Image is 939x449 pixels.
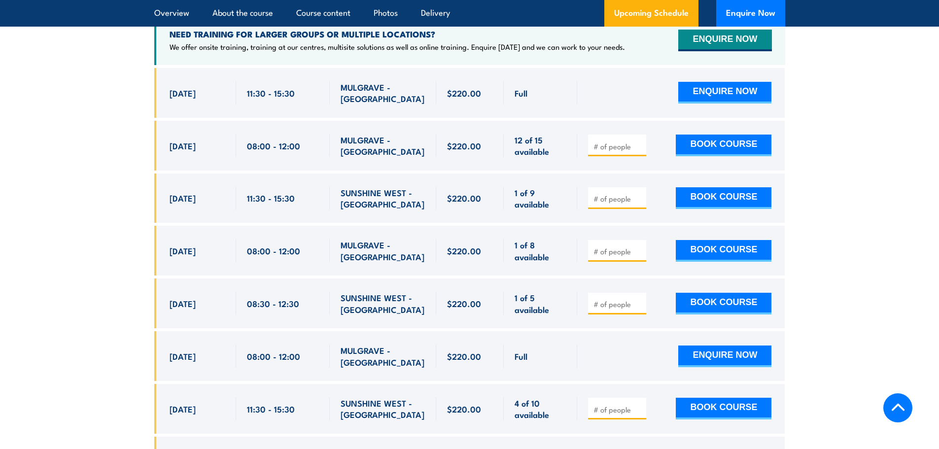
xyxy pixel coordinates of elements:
span: 11:30 - 15:30 [247,192,295,204]
span: 11:30 - 15:30 [247,87,295,99]
button: ENQUIRE NOW [678,345,771,367]
span: 12 of 15 available [515,134,566,157]
button: BOOK COURSE [676,293,771,314]
span: [DATE] [170,192,196,204]
input: # of people [593,194,643,204]
span: 08:00 - 12:00 [247,245,300,256]
span: $220.00 [447,403,481,414]
span: 08:30 - 12:30 [247,298,299,309]
button: BOOK COURSE [676,240,771,262]
span: 1 of 5 available [515,292,566,315]
button: BOOK COURSE [676,398,771,419]
span: MULGRAVE - [GEOGRAPHIC_DATA] [341,134,425,157]
span: [DATE] [170,245,196,256]
span: [DATE] [170,350,196,362]
h4: NEED TRAINING FOR LARGER GROUPS OR MULTIPLE LOCATIONS? [170,29,625,39]
p: We offer onsite training, training at our centres, multisite solutions as well as online training... [170,42,625,52]
button: BOOK COURSE [676,135,771,156]
span: SUNSHINE WEST - [GEOGRAPHIC_DATA] [341,397,425,420]
span: $220.00 [447,87,481,99]
span: SUNSHINE WEST - [GEOGRAPHIC_DATA] [341,187,425,210]
input: # of people [593,299,643,309]
span: $220.00 [447,298,481,309]
span: 4 of 10 available [515,397,566,420]
button: BOOK COURSE [676,187,771,209]
input: # of people [593,141,643,151]
span: $220.00 [447,245,481,256]
span: [DATE] [170,298,196,309]
span: $220.00 [447,192,481,204]
span: 11:30 - 15:30 [247,403,295,414]
input: # of people [593,246,643,256]
input: # of people [593,405,643,414]
button: ENQUIRE NOW [678,30,771,51]
span: 1 of 8 available [515,239,566,262]
span: 08:00 - 12:00 [247,140,300,151]
span: [DATE] [170,87,196,99]
span: 08:00 - 12:00 [247,350,300,362]
span: MULGRAVE - [GEOGRAPHIC_DATA] [341,345,425,368]
span: [DATE] [170,140,196,151]
span: MULGRAVE - [GEOGRAPHIC_DATA] [341,81,425,104]
button: ENQUIRE NOW [678,82,771,104]
span: Full [515,350,527,362]
span: 1 of 9 available [515,187,566,210]
span: $220.00 [447,350,481,362]
span: $220.00 [447,140,481,151]
span: MULGRAVE - [GEOGRAPHIC_DATA] [341,239,425,262]
span: Full [515,87,527,99]
span: [DATE] [170,403,196,414]
span: SUNSHINE WEST - [GEOGRAPHIC_DATA] [341,292,425,315]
